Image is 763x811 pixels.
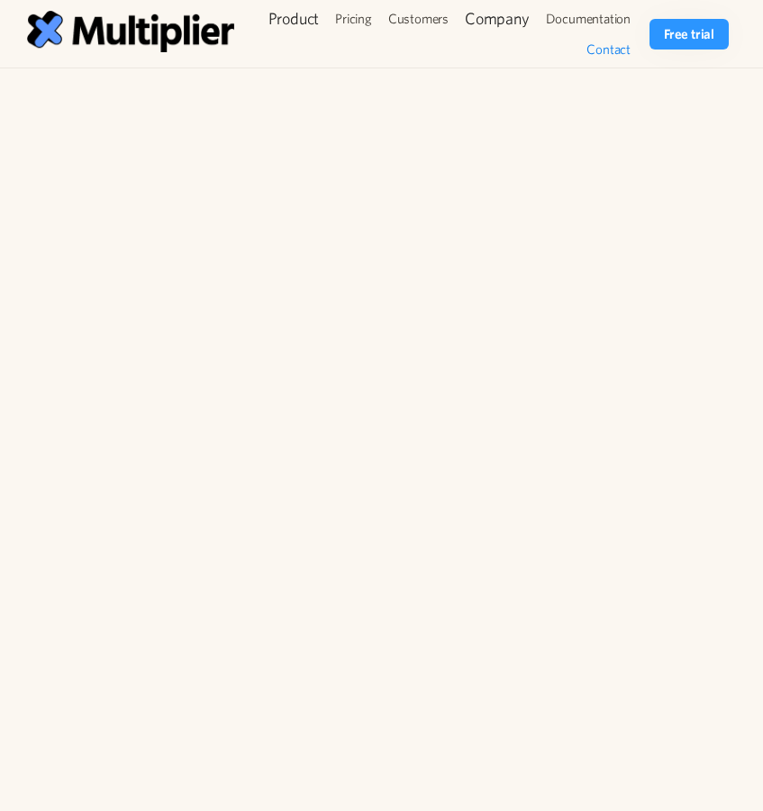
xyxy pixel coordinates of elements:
a: Free trial [649,19,729,50]
div: Company [465,8,530,30]
a: Pricing [327,4,380,34]
a: Contact [578,34,639,65]
a: Customers [380,4,457,34]
a: Documentation [538,4,639,34]
div: Product [268,8,320,30]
